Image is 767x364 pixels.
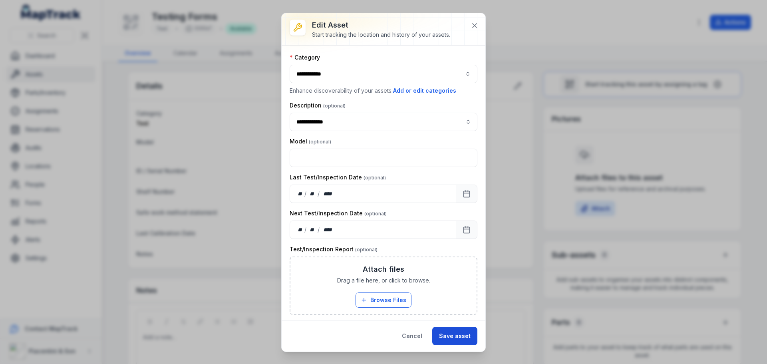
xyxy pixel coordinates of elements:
button: Save asset [432,327,477,345]
button: Browse Files [356,292,411,308]
div: / [304,190,307,198]
button: Calendar [456,221,477,239]
div: month, [307,226,318,234]
div: / [304,226,307,234]
label: Description [290,101,346,109]
label: Model [290,137,331,145]
div: month, [307,190,318,198]
div: day, [296,226,304,234]
span: Drag a file here, or click to browse. [337,276,430,284]
div: / [318,190,320,198]
div: Start tracking the location and history of your assets. [312,31,450,39]
label: Next Test/Inspection Date [290,209,387,217]
button: Add or edit categories [393,86,457,95]
label: Last Test/Inspection Date [290,173,386,181]
input: asset-edit:description-label [290,113,477,131]
div: / [318,226,320,234]
h3: Attach files [363,264,404,275]
h3: Edit asset [312,20,450,31]
p: Enhance discoverability of your assets. [290,86,477,95]
div: day, [296,190,304,198]
div: year, [320,190,335,198]
button: Calendar [456,185,477,203]
label: Category [290,54,320,62]
div: year, [320,226,335,234]
button: Cancel [395,327,429,345]
label: Test/Inspection Report [290,245,378,253]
